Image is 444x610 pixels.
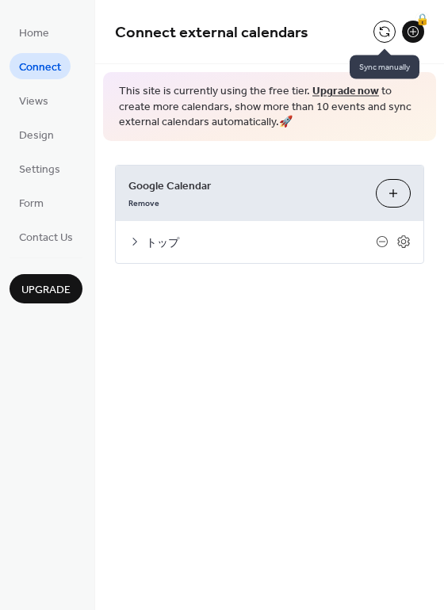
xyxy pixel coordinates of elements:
[19,93,48,110] span: Views
[10,189,53,215] a: Form
[10,87,58,113] a: Views
[312,81,379,102] a: Upgrade now
[10,155,70,181] a: Settings
[19,162,60,178] span: Settings
[10,121,63,147] a: Design
[350,55,419,79] span: Sync manually
[119,84,420,131] span: This site is currently using the free tier. to create more calendars, show more than 10 events an...
[115,17,308,48] span: Connect external calendars
[10,223,82,250] a: Contact Us
[19,128,54,144] span: Design
[128,197,159,208] span: Remove
[10,19,59,45] a: Home
[128,177,363,194] span: Google Calendar
[19,59,61,76] span: Connect
[10,53,71,79] a: Connect
[146,234,376,251] span: トップ
[19,196,44,212] span: Form
[21,282,71,299] span: Upgrade
[19,230,73,246] span: Contact Us
[19,25,49,42] span: Home
[10,274,82,303] button: Upgrade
